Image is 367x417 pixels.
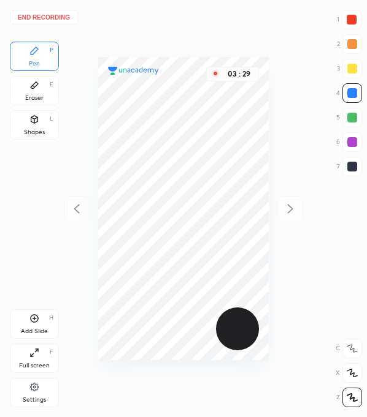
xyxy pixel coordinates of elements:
div: 1 [337,10,361,29]
div: L [50,116,53,122]
div: Shapes [24,129,45,135]
div: Eraser [25,95,44,101]
div: 2 [337,34,362,54]
div: X [336,363,362,383]
div: 5 [336,108,362,127]
div: Pen [29,61,40,67]
div: F [50,349,53,355]
div: Settings [23,397,46,403]
div: C [336,339,362,358]
div: P [50,47,53,53]
div: 03 : 29 [224,70,253,78]
div: E [50,81,53,88]
div: 7 [337,157,362,176]
div: Z [336,388,362,407]
div: 3 [337,59,362,78]
div: 4 [336,83,362,103]
div: Full screen [19,363,50,369]
div: H [49,315,53,321]
button: End recording [10,10,78,24]
img: logo.38c385cc.svg [108,67,159,74]
div: 6 [336,132,362,152]
div: Add Slide [21,328,48,334]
